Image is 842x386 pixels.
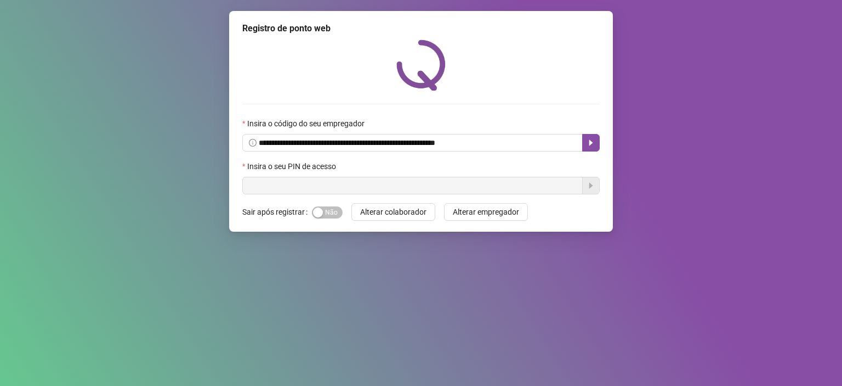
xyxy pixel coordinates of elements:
label: Sair após registrar [242,203,312,221]
button: Alterar colaborador [351,203,435,221]
span: caret-right [587,138,595,147]
img: QRPoint [396,40,446,91]
label: Insira o código do seu empregador [242,118,372,130]
button: Alterar empregador [444,203,528,221]
span: Alterar empregador [453,206,519,218]
div: Registro de ponto web [242,22,600,35]
span: Alterar colaborador [360,206,426,218]
span: info-circle [249,139,257,147]
label: Insira o seu PIN de acesso [242,160,343,172]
